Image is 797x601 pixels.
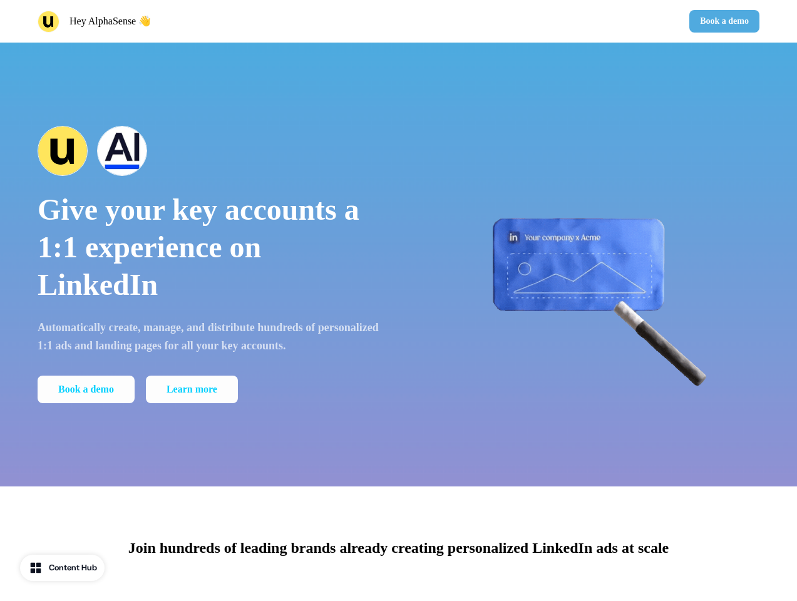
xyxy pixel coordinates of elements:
a: Learn more [146,376,238,403]
strong: Automatically create, manage, and distribute hundreds of personalized 1:1 ads and landing pages f... [38,321,379,352]
p: Join hundreds of leading brands already creating personalized LinkedIn ads at scale [128,537,669,559]
button: Book a demo [38,376,135,403]
p: Give your key accounts a 1:1 experience on LinkedIn [38,191,381,304]
div: Content Hub [49,562,97,574]
button: Book a demo [689,10,759,33]
button: Content Hub [20,555,105,581]
p: Hey AlphaSense 👋 [69,14,151,29]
